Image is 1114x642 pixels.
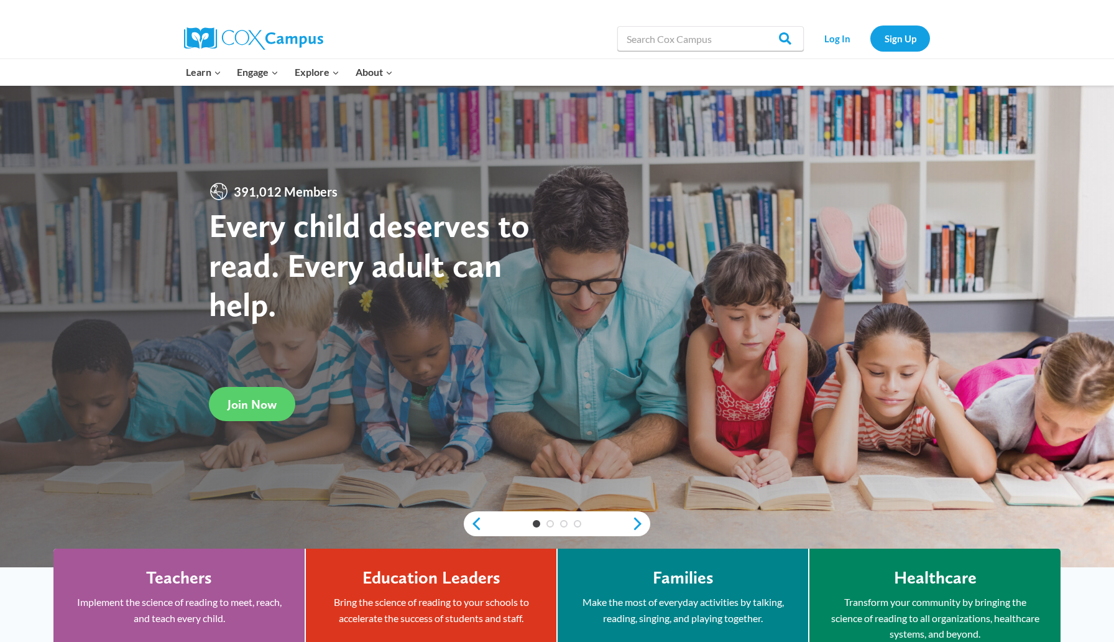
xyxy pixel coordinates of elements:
span: Explore [295,64,339,80]
input: Search Cox Campus [617,26,804,51]
div: content slider buttons [464,511,650,536]
span: Join Now [228,397,277,412]
a: 3 [560,520,568,528]
a: next [632,516,650,531]
p: Transform your community by bringing the science of reading to all organizations, healthcare syst... [828,594,1042,642]
p: Make the most of everyday activities by talking, reading, singing, and playing together. [576,594,789,626]
a: Join Now [209,387,295,421]
h4: Healthcare [894,567,977,588]
h4: Teachers [146,567,212,588]
nav: Primary Navigation [178,59,400,85]
span: About [356,64,393,80]
a: Log In [810,26,864,51]
p: Bring the science of reading to your schools to accelerate the success of students and staff. [325,594,538,626]
p: Implement the science of reading to meet, reach, and teach every child. [72,594,286,626]
strong: Every child deserves to read. Every adult can help. [209,205,530,324]
span: Engage [237,64,278,80]
h4: Families [653,567,714,588]
img: Cox Campus [184,27,323,50]
nav: Secondary Navigation [810,26,930,51]
span: 391,012 Members [229,182,343,202]
a: 1 [533,520,540,528]
a: Sign Up [870,26,930,51]
a: 2 [546,520,554,528]
h4: Education Leaders [362,567,500,588]
a: previous [464,516,482,531]
span: Learn [186,64,221,80]
a: 4 [574,520,581,528]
